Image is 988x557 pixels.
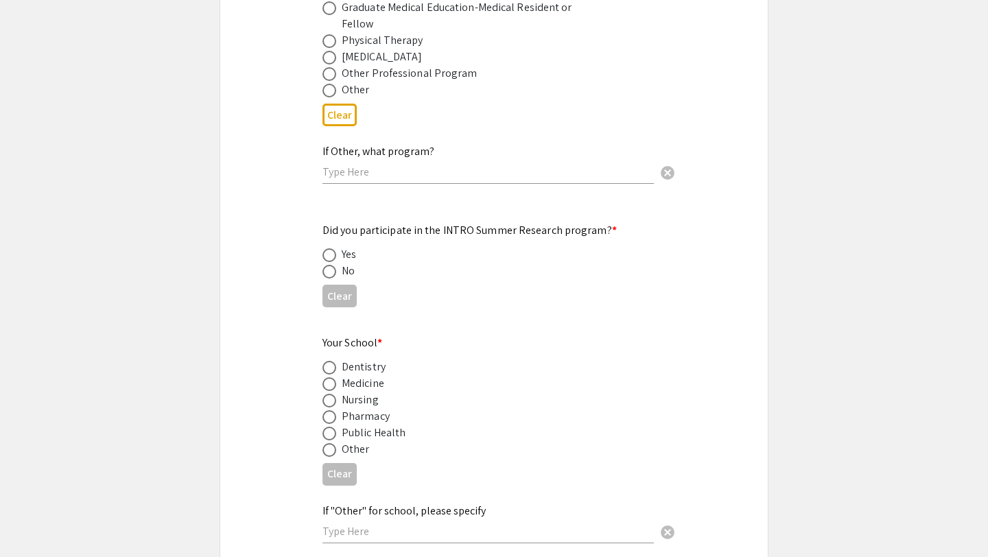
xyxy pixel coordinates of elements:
[322,223,617,237] mat-label: Did you participate in the INTRO Summer Research program?
[654,158,681,186] button: Clear
[342,49,422,65] div: [MEDICAL_DATA]
[322,285,357,307] button: Clear
[10,495,58,547] iframe: Chat
[322,335,382,350] mat-label: Your School
[659,165,676,181] span: cancel
[342,425,405,441] div: Public Health
[342,32,423,49] div: Physical Therapy
[322,104,357,126] button: Clear
[659,524,676,541] span: cancel
[342,359,386,375] div: Dentistry
[322,463,357,486] button: Clear
[322,524,654,538] input: Type Here
[322,165,654,179] input: Type Here
[342,82,370,98] div: Other
[342,375,384,392] div: Medicine
[342,65,478,82] div: Other Professional Program
[342,441,370,458] div: Other
[342,408,390,425] div: Pharmacy
[322,503,486,518] mat-label: If "Other" for school, please specify
[654,517,681,545] button: Clear
[342,263,355,279] div: No
[322,144,434,158] mat-label: If Other, what program?
[342,392,379,408] div: Nursing
[342,246,356,263] div: Yes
